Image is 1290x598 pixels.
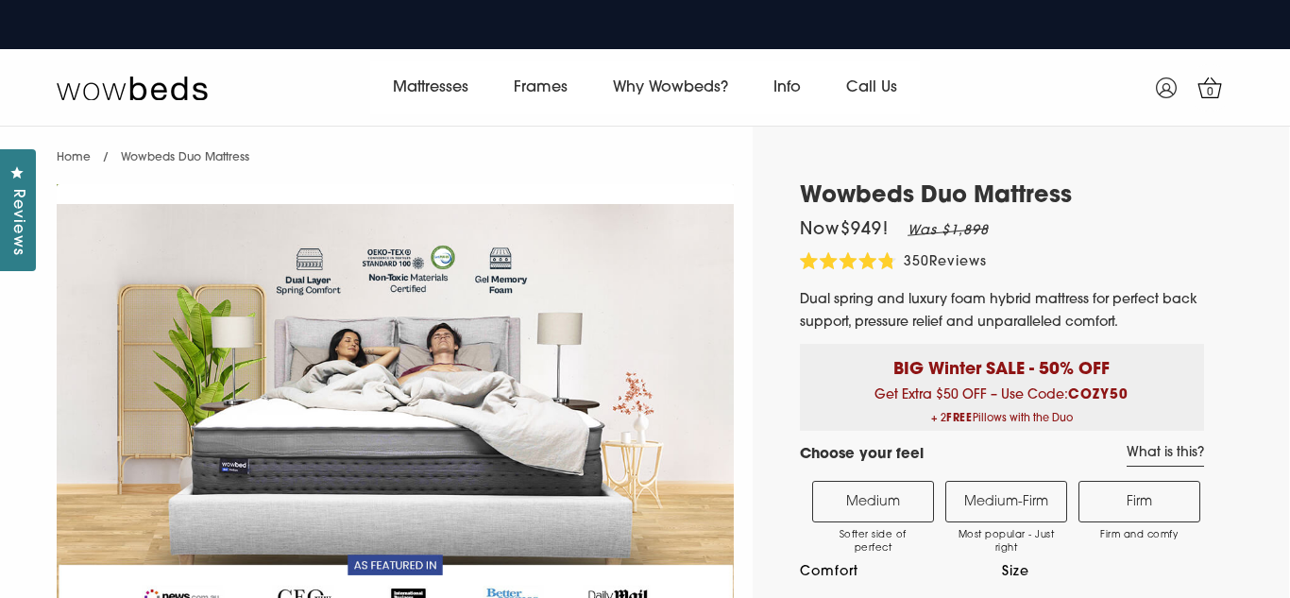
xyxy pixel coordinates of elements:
[1089,529,1190,542] span: Firm and comfy
[1002,560,1200,584] label: Size
[121,152,249,163] span: Wowbeds Duo Mattress
[800,445,924,467] h4: Choose your feel
[57,75,208,101] img: Wow Beds Logo
[57,152,91,163] a: Home
[1127,445,1204,467] a: What is this?
[946,414,973,424] b: FREE
[57,127,249,175] nav: breadcrumbs
[590,61,751,114] a: Why Wowbeds?
[1186,64,1233,111] a: 0
[823,529,924,555] span: Softer side of perfect
[800,222,889,239] span: Now $949 !
[491,61,590,114] a: Frames
[823,61,920,114] a: Call Us
[800,183,1204,211] h1: Wowbeds Duo Mattress
[5,189,29,256] span: Reviews
[800,560,998,584] label: Comfort
[800,293,1197,330] span: Dual spring and luxury foam hybrid mattress for perfect back support, pressure relief and unparal...
[370,61,491,114] a: Mattresses
[1201,83,1220,102] span: 0
[814,344,1190,383] p: BIG Winter SALE - 50% OFF
[814,407,1190,431] span: + 2 Pillows with the Duo
[1068,388,1129,402] b: COZY50
[1078,481,1200,522] label: Firm
[103,152,109,163] span: /
[904,255,929,269] span: 350
[929,255,987,269] span: Reviews
[812,481,934,522] label: Medium
[800,252,987,274] div: 350Reviews
[956,529,1057,555] span: Most popular - Just right
[908,224,989,238] em: Was $1,898
[945,481,1067,522] label: Medium-Firm
[751,61,823,114] a: Info
[814,388,1190,431] span: Get Extra $50 OFF – Use Code:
